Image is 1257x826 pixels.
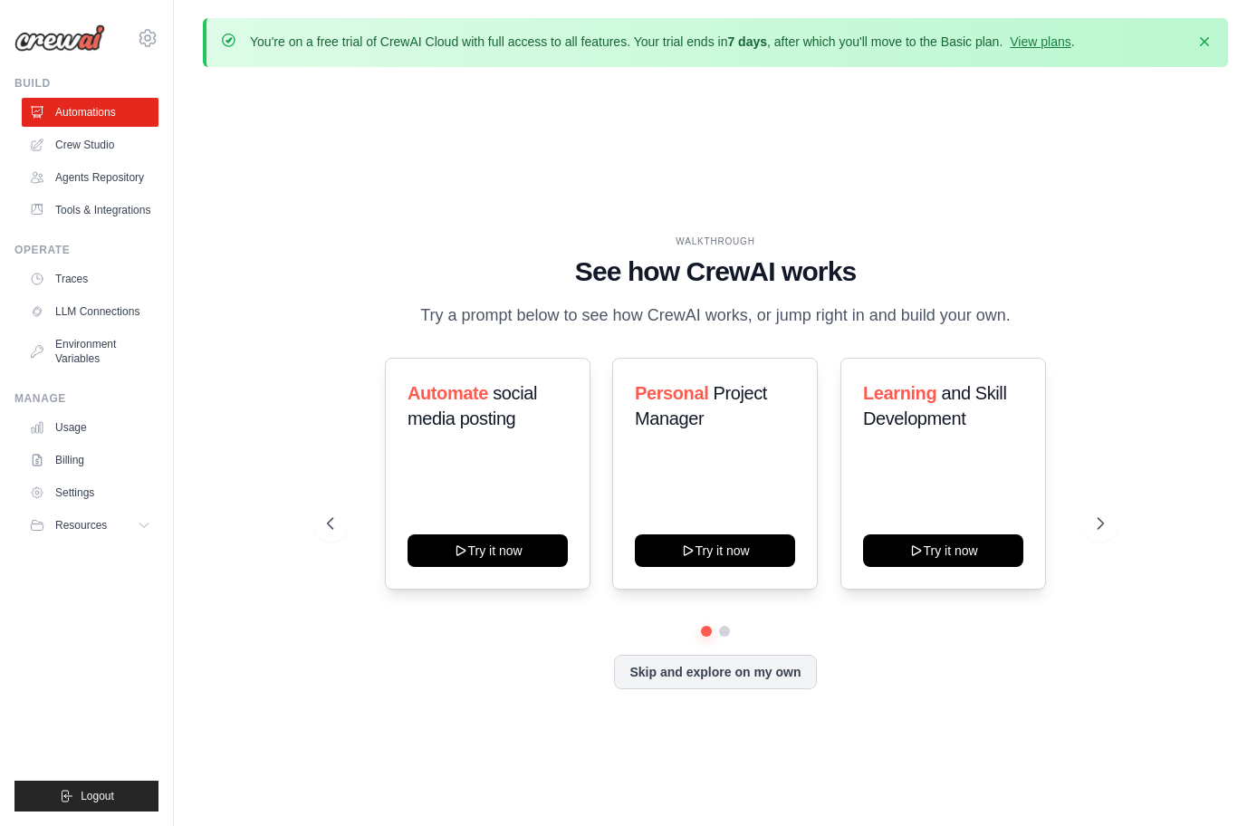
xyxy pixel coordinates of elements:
[863,534,1023,567] button: Try it now
[22,413,158,442] a: Usage
[14,243,158,257] div: Operate
[81,789,114,803] span: Logout
[14,781,158,812] button: Logout
[614,655,816,689] button: Skip and explore on my own
[22,130,158,159] a: Crew Studio
[22,163,158,192] a: Agents Repository
[411,303,1020,329] p: Try a prompt below to see how CrewAI works, or jump right in and build your own.
[14,76,158,91] div: Build
[22,196,158,225] a: Tools & Integrations
[635,534,795,567] button: Try it now
[22,264,158,293] a: Traces
[635,383,708,403] span: Personal
[408,383,488,403] span: Automate
[22,297,158,326] a: LLM Connections
[327,235,1104,248] div: WALKTHROUGH
[22,98,158,127] a: Automations
[327,255,1104,288] h1: See how CrewAI works
[22,446,158,475] a: Billing
[22,478,158,507] a: Settings
[1166,739,1257,826] iframe: Chat Widget
[408,534,568,567] button: Try it now
[727,34,767,49] strong: 7 days
[863,383,1006,428] span: and Skill Development
[14,391,158,406] div: Manage
[1010,34,1070,49] a: View plans
[250,33,1075,51] p: You're on a free trial of CrewAI Cloud with full access to all features. Your trial ends in , aft...
[55,518,107,533] span: Resources
[22,330,158,373] a: Environment Variables
[863,383,936,403] span: Learning
[14,24,105,52] img: Logo
[22,511,158,540] button: Resources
